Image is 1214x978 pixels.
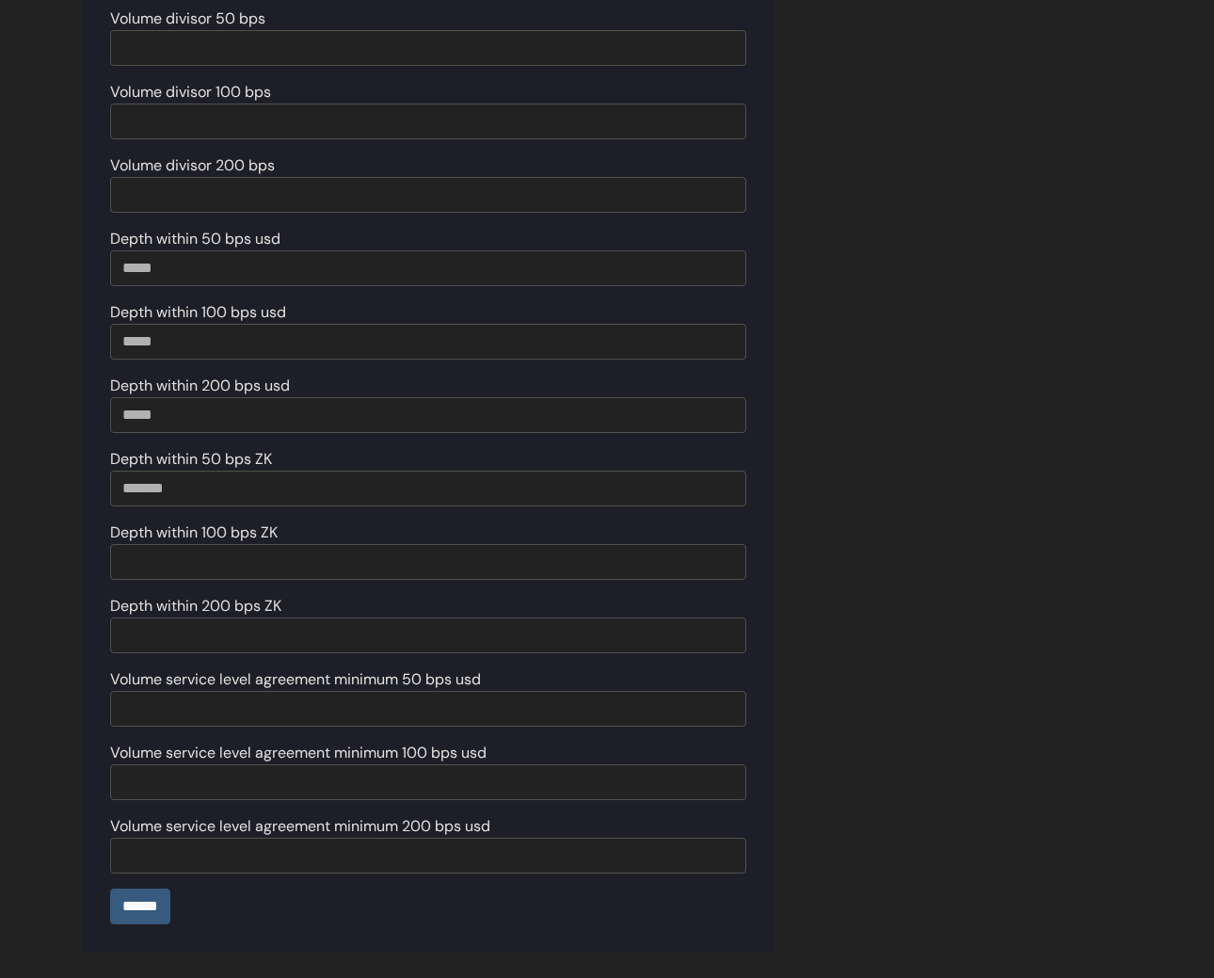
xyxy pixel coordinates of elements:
[110,595,281,617] label: Depth within 200 bps ZK
[110,81,271,104] label: Volume divisor 100 bps
[110,154,275,177] label: Volume divisor 200 bps
[110,228,280,250] label: Depth within 50 bps usd
[110,815,490,838] label: Volume service level agreement minimum 200 bps usd
[110,8,265,30] label: Volume divisor 50 bps
[110,301,286,324] label: Depth within 100 bps usd
[110,521,278,544] label: Depth within 100 bps ZK
[110,668,481,691] label: Volume service level agreement minimum 50 bps usd
[110,742,487,764] label: Volume service level agreement minimum 100 bps usd
[110,375,290,397] label: Depth within 200 bps usd
[110,448,272,471] label: Depth within 50 bps ZK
